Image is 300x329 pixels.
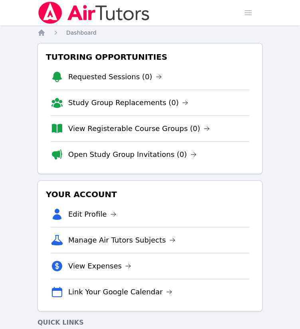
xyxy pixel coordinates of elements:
span: Dashboard [66,29,97,36]
a: Requested Sessions (0) [68,71,162,82]
a: Study Group Replacements (0) [68,97,188,108]
img: Air Tutors [37,2,150,24]
a: Manage Air Tutors Subjects [68,235,176,246]
h3: Your Account [44,187,256,202]
h4: Quick Links [37,318,262,327]
nav: Breadcrumb [37,29,262,37]
a: Edit Profile [68,209,116,220]
a: View Expenses [68,260,131,272]
a: Link Your Google Calendar [68,286,172,298]
a: Open Study Group Invitations (0) [68,149,197,160]
a: View Registerable Course Groups (0) [68,123,210,134]
h3: Tutoring Opportunities [44,50,256,64]
a: Dashboard [66,29,97,37]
